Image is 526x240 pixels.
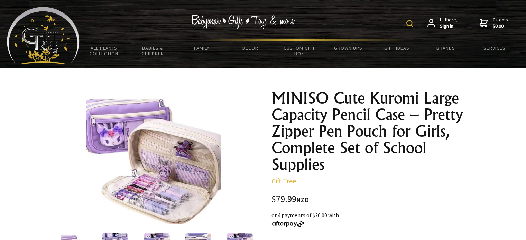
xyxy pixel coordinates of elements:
[275,41,324,61] a: Custom Gift Box
[493,17,508,29] span: 0 items
[422,41,470,55] a: Brands
[440,23,458,29] strong: Sign in
[406,20,413,27] img: product search
[128,41,177,61] a: Babies & Children
[440,17,458,29] span: Hi there,
[372,41,421,55] a: Gift Ideas
[271,176,296,185] a: Gift Tree
[427,17,458,29] a: Hi there,Sign in
[271,221,305,227] img: Afterpay
[80,41,128,61] a: All Plants Collection
[296,196,309,204] span: NZD
[493,23,508,29] strong: $0.00
[191,15,295,29] img: Babywear - Gifts - Toys & more
[271,90,473,173] h1: MINISO Cute Kuromi Large Capacity Pencil Case – Pretty Zipper Pen Pouch for Girls, Complete Set o...
[7,7,80,64] img: Babyware - Gifts - Toys and more...
[480,17,508,29] a: 0 items$0.00
[271,211,473,228] div: or 4 payments of $20.00 with
[470,41,519,55] a: Services
[226,41,275,55] a: Decor
[271,195,473,204] div: $79.99
[177,41,226,55] a: Family
[324,41,372,55] a: Grown Ups
[86,90,221,224] img: MINISO Cute Kuromi Large Capacity Pencil Case – Pretty Zipper Pen Pouch for Girls, Complete Set o...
